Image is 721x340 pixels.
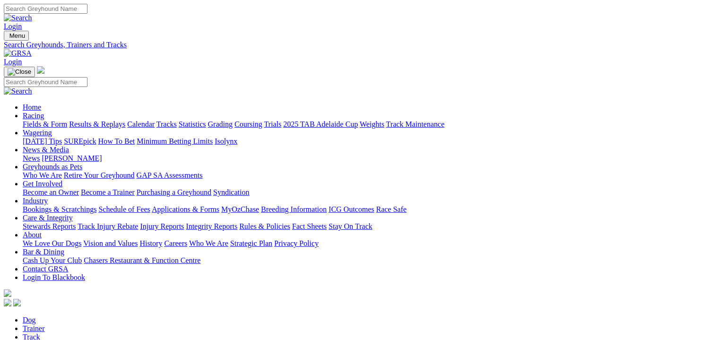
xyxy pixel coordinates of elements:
[360,120,384,128] a: Weights
[4,49,32,58] img: GRSA
[23,248,64,256] a: Bar & Dining
[84,256,200,264] a: Chasers Restaurant & Function Centre
[23,256,717,265] div: Bar & Dining
[23,120,67,128] a: Fields & Form
[140,222,184,230] a: Injury Reports
[23,171,717,180] div: Greyhounds as Pets
[23,137,717,146] div: Wagering
[23,324,45,332] a: Trainer
[4,289,11,297] img: logo-grsa-white.png
[8,68,31,76] img: Close
[239,222,290,230] a: Rules & Policies
[9,32,25,39] span: Menu
[235,120,262,128] a: Coursing
[4,299,11,306] img: facebook.svg
[4,31,29,41] button: Toggle navigation
[261,205,327,213] a: Breeding Information
[23,180,62,188] a: Get Involved
[4,4,87,14] input: Search
[23,154,40,162] a: News
[127,120,155,128] a: Calendar
[23,103,41,111] a: Home
[137,171,203,179] a: GAP SA Assessments
[23,197,48,205] a: Industry
[215,137,237,145] a: Isolynx
[23,129,52,137] a: Wagering
[274,239,319,247] a: Privacy Policy
[283,120,358,128] a: 2025 TAB Adelaide Cup
[98,137,135,145] a: How To Bet
[23,146,69,154] a: News & Media
[81,188,135,196] a: Become a Trainer
[23,239,717,248] div: About
[329,222,372,230] a: Stay On Track
[230,239,272,247] a: Strategic Plan
[137,188,211,196] a: Purchasing a Greyhound
[164,239,187,247] a: Careers
[23,256,82,264] a: Cash Up Your Club
[23,171,62,179] a: Who We Are
[186,222,237,230] a: Integrity Reports
[23,214,73,222] a: Care & Integrity
[23,222,717,231] div: Care & Integrity
[69,120,125,128] a: Results & Replays
[4,41,717,49] a: Search Greyhounds, Trainers and Tracks
[386,120,444,128] a: Track Maintenance
[64,171,135,179] a: Retire Your Greyhound
[152,205,219,213] a: Applications & Forms
[23,222,76,230] a: Stewards Reports
[42,154,102,162] a: [PERSON_NAME]
[23,188,79,196] a: Become an Owner
[292,222,327,230] a: Fact Sheets
[23,163,82,171] a: Greyhounds as Pets
[189,239,228,247] a: Who We Are
[23,112,44,120] a: Racing
[208,120,233,128] a: Grading
[23,316,36,324] a: Dog
[179,120,206,128] a: Statistics
[78,222,138,230] a: Track Injury Rebate
[4,67,35,77] button: Toggle navigation
[23,265,68,273] a: Contact GRSA
[139,239,162,247] a: History
[4,87,32,96] img: Search
[13,299,21,306] img: twitter.svg
[37,66,44,74] img: logo-grsa-white.png
[4,77,87,87] input: Search
[98,205,150,213] a: Schedule of Fees
[23,239,81,247] a: We Love Our Dogs
[23,137,62,145] a: [DATE] Tips
[83,239,138,247] a: Vision and Values
[23,273,85,281] a: Login To Blackbook
[23,120,717,129] div: Racing
[23,154,717,163] div: News & Media
[264,120,281,128] a: Trials
[4,22,22,30] a: Login
[64,137,96,145] a: SUREpick
[4,14,32,22] img: Search
[137,137,213,145] a: Minimum Betting Limits
[4,58,22,66] a: Login
[329,205,374,213] a: ICG Outcomes
[23,231,42,239] a: About
[23,205,717,214] div: Industry
[156,120,177,128] a: Tracks
[376,205,406,213] a: Race Safe
[23,188,717,197] div: Get Involved
[213,188,249,196] a: Syndication
[23,205,96,213] a: Bookings & Scratchings
[221,205,259,213] a: MyOzChase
